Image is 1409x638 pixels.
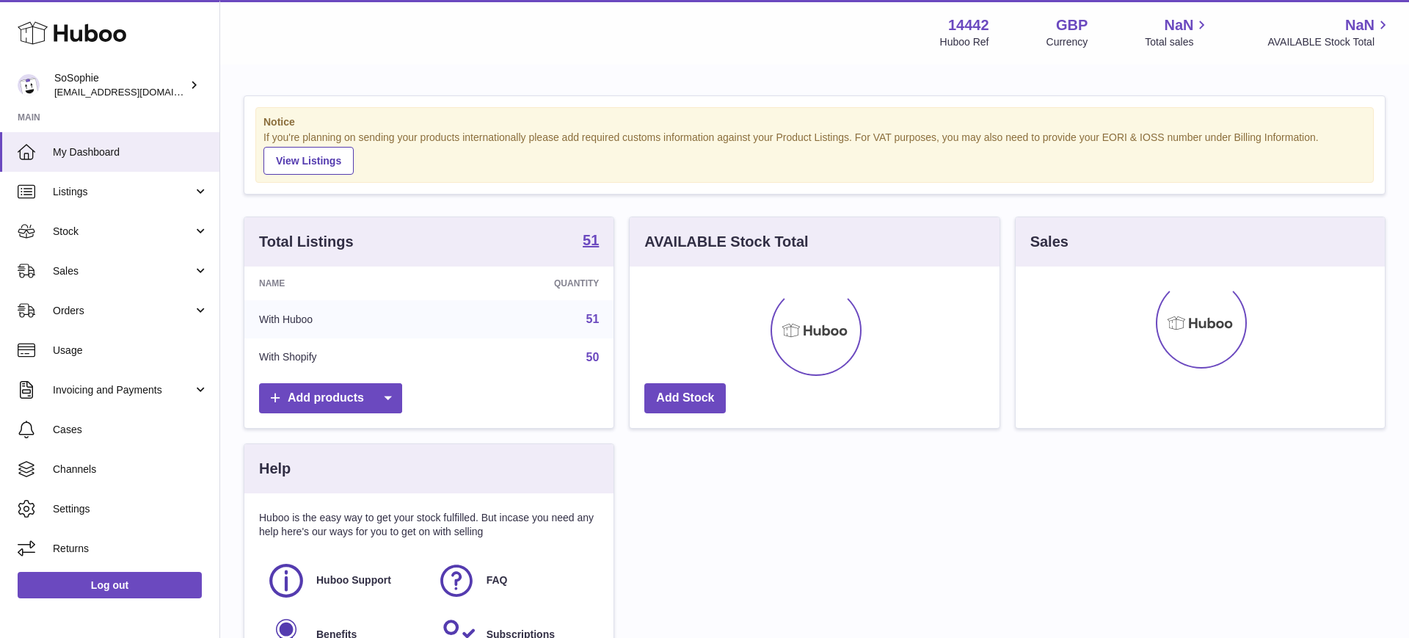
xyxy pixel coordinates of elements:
[53,344,208,358] span: Usage
[53,145,208,159] span: My Dashboard
[18,572,202,598] a: Log out
[53,304,193,318] span: Orders
[259,459,291,479] h3: Help
[948,15,989,35] strong: 14442
[644,232,808,252] h3: AVAILABLE Stock Total
[263,115,1366,129] strong: Notice
[18,74,40,96] img: internalAdmin-14442@internal.huboo.com
[1145,35,1210,49] span: Total sales
[583,233,599,247] strong: 51
[53,502,208,516] span: Settings
[586,313,600,325] a: 51
[1164,15,1193,35] span: NaN
[54,71,186,99] div: SoSophie
[266,561,422,601] a: Huboo Support
[1030,232,1068,252] h3: Sales
[259,232,354,252] h3: Total Listings
[487,573,508,587] span: FAQ
[259,511,599,539] p: Huboo is the easy way to get your stock fulfilled. But incase you need any help here's our ways f...
[53,225,193,239] span: Stock
[53,423,208,437] span: Cases
[244,338,443,377] td: With Shopify
[259,383,402,413] a: Add products
[443,267,614,300] th: Quantity
[644,383,726,413] a: Add Stock
[263,147,354,175] a: View Listings
[586,351,600,363] a: 50
[1345,15,1375,35] span: NaN
[263,131,1366,175] div: If you're planning on sending your products internationally please add required customs informati...
[244,267,443,300] th: Name
[437,561,592,601] a: FAQ
[583,233,599,250] a: 51
[54,86,216,98] span: [EMAIL_ADDRESS][DOMAIN_NAME]
[1145,15,1210,49] a: NaN Total sales
[1267,35,1391,49] span: AVAILABLE Stock Total
[53,463,208,476] span: Channels
[53,542,208,556] span: Returns
[1046,35,1088,49] div: Currency
[1056,15,1088,35] strong: GBP
[1267,15,1391,49] a: NaN AVAILABLE Stock Total
[244,300,443,338] td: With Huboo
[53,185,193,199] span: Listings
[53,264,193,278] span: Sales
[316,573,391,587] span: Huboo Support
[940,35,989,49] div: Huboo Ref
[53,383,193,397] span: Invoicing and Payments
